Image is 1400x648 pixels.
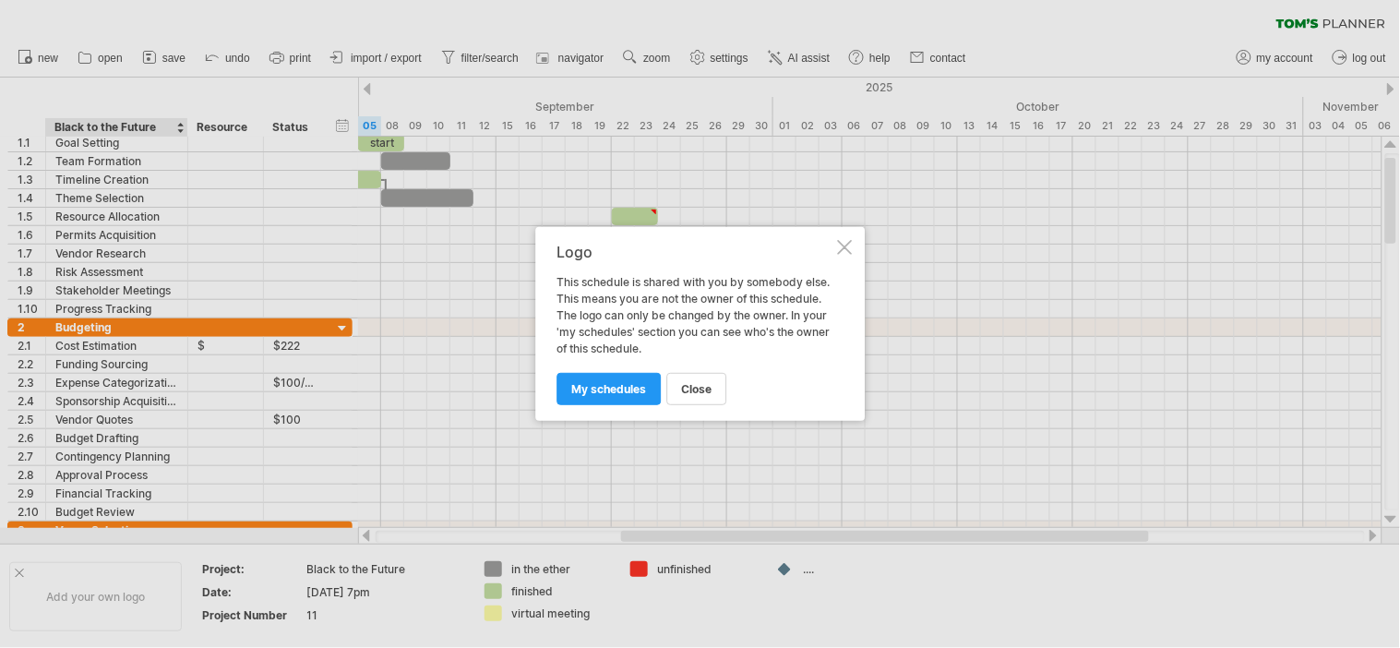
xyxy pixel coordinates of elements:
span: close [681,382,712,396]
div: Logo [556,244,833,260]
a: close [666,373,726,405]
div: This schedule is shared with you by somebody else. This means you are not the owner of this sched... [556,244,833,404]
span: my schedules [571,382,646,396]
a: my schedules [556,373,661,405]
